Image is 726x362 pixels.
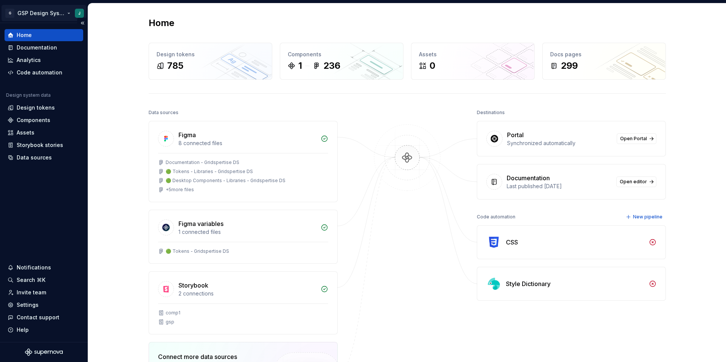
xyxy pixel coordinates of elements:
div: Settings [17,301,39,309]
div: G [5,9,14,18]
div: Home [17,31,32,39]
a: Figma variables1 connected files🟢 Tokens - Gridspertise DS [149,210,338,264]
div: Search ⌘K [17,276,45,284]
div: comp1 [166,310,180,316]
a: Assets [5,127,83,139]
div: Last published [DATE] [507,183,612,190]
div: 0 [430,60,435,72]
div: 1 connected files [178,228,316,236]
span: New pipeline [633,214,662,220]
div: Invite team [17,289,46,296]
a: Documentation [5,42,83,54]
div: Design tokens [157,51,264,58]
button: New pipeline [624,212,666,222]
div: 8 connected files [178,139,316,147]
a: Settings [5,299,83,311]
a: Design tokens [5,102,83,114]
div: Destinations [477,107,505,118]
a: Analytics [5,54,83,66]
div: gsp [166,319,174,325]
div: J [78,10,81,16]
div: Synchronized automatically [507,139,612,147]
div: Components [288,51,396,58]
button: Contact support [5,311,83,323]
a: Storybook2 connectionscomp1gsp [149,271,338,334]
button: Help [5,324,83,336]
div: Contact support [17,314,59,321]
span: Open Portal [620,136,647,142]
div: Documentation - Gridspertise DS [166,159,239,166]
a: Data sources [5,152,83,164]
button: Collapse sidebar [77,18,88,28]
div: Style Dictionary [506,279,551,288]
div: CSS [506,238,518,247]
div: Data sources [17,154,52,161]
div: Code automation [477,212,515,222]
div: Figma variables [178,219,223,228]
a: Open editor [616,176,656,187]
svg: Supernova Logo [25,348,63,356]
div: 🟢 Tokens - Libraries - Gridspertise DS [166,169,253,175]
div: Portal [507,130,524,139]
div: Analytics [17,56,41,64]
div: GSP Design System [17,9,66,17]
div: 🟢 Tokens - Gridspertise DS [166,248,229,254]
div: 🟢 Desktop Components - Libraries - Gridspertise DS [166,178,285,184]
button: GGSP Design SystemJ [2,5,86,21]
div: Design system data [6,92,51,98]
div: Components [17,116,50,124]
div: Documentation [507,173,550,183]
a: Storybook stories [5,139,83,151]
div: 785 [167,60,183,72]
a: Home [5,29,83,41]
div: 1 [298,60,302,72]
a: Invite team [5,286,83,299]
a: Components1236 [280,43,403,80]
div: Docs pages [550,51,658,58]
div: Figma [178,130,196,139]
div: Help [17,326,29,334]
div: Connect more data sources [158,352,260,361]
div: Storybook stories [17,141,63,149]
div: Design tokens [17,104,55,111]
div: Assets [419,51,527,58]
div: Code automation [17,69,62,76]
button: Search ⌘K [5,274,83,286]
div: 2 connections [178,290,316,297]
div: Documentation [17,44,57,51]
div: + 5 more files [166,187,194,193]
a: Assets0 [411,43,535,80]
a: Code automation [5,67,83,79]
div: Assets [17,129,34,136]
span: Open editor [620,179,647,185]
div: Notifications [17,264,51,271]
div: 236 [323,60,340,72]
div: Storybook [178,281,208,290]
div: 299 [561,60,578,72]
a: Docs pages299 [542,43,666,80]
h2: Home [149,17,174,29]
a: Design tokens785 [149,43,272,80]
a: Components [5,114,83,126]
a: Figma8 connected filesDocumentation - Gridspertise DS🟢 Tokens - Libraries - Gridspertise DS🟢 Desk... [149,121,338,202]
a: Open Portal [617,133,656,144]
div: Data sources [149,107,178,118]
button: Notifications [5,261,83,274]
